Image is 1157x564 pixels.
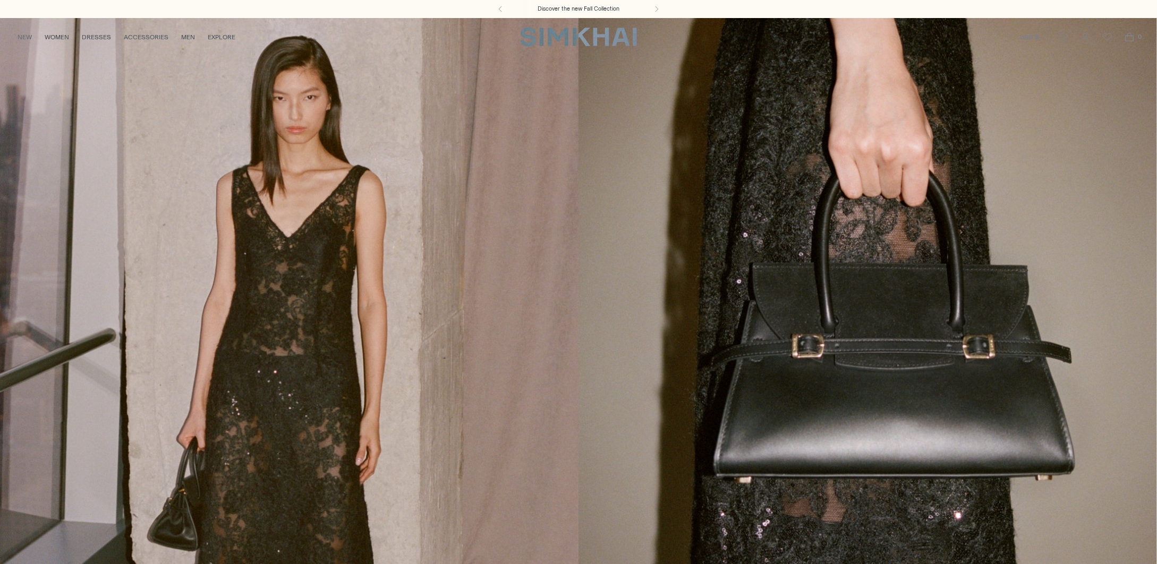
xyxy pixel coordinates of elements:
[1020,25,1048,49] button: USD $
[18,25,32,49] a: NEW
[45,25,69,49] a: WOMEN
[538,5,619,13] a: Discover the new Fall Collection
[181,25,195,49] a: MEN
[208,25,235,49] a: EXPLORE
[1096,27,1118,48] a: Wishlist
[520,27,637,47] a: SIMKHAI
[1119,27,1140,48] a: Open cart modal
[1074,27,1095,48] a: Go to the account page
[1135,32,1144,41] span: 0
[1052,27,1073,48] a: Open search modal
[82,25,111,49] a: DRESSES
[124,25,168,49] a: ACCESSORIES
